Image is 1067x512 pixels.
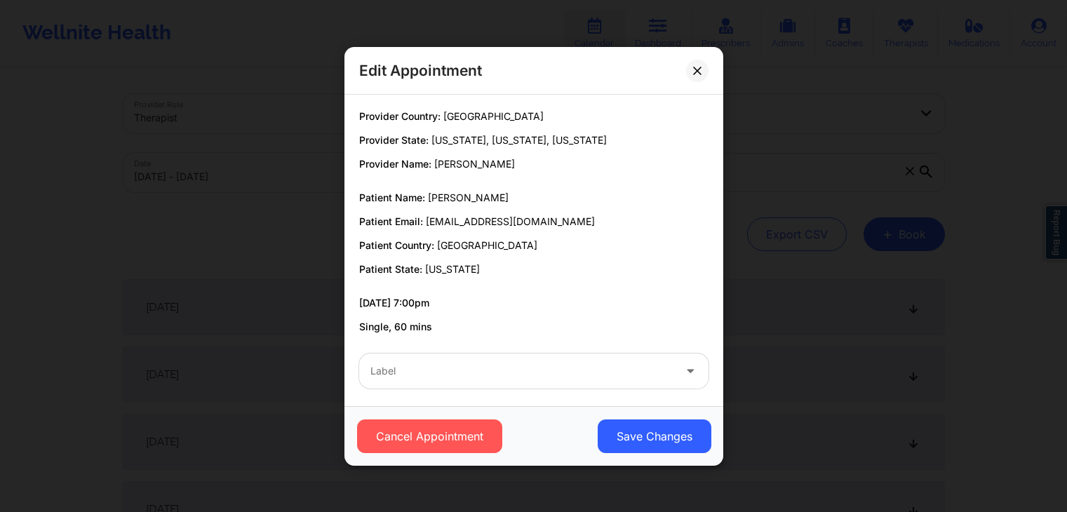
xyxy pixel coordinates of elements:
span: [US_STATE] [425,263,480,275]
p: Single, 60 mins [359,320,709,334]
p: Provider Country: [359,109,709,123]
p: Provider State: [359,133,709,147]
p: Patient Country: [359,238,709,252]
p: [DATE] 7:00pm [359,296,709,310]
p: Patient Name: [359,191,709,205]
span: [GEOGRAPHIC_DATA] [437,239,537,251]
span: [PERSON_NAME] [428,191,509,203]
button: Save Changes [597,419,711,453]
span: [US_STATE], [US_STATE], [US_STATE] [431,134,607,146]
p: Provider Name: [359,157,709,171]
p: Patient State: [359,262,709,276]
p: Patient Email: [359,215,709,229]
span: [GEOGRAPHIC_DATA] [443,110,544,122]
h2: Edit Appointment [359,61,482,80]
span: [EMAIL_ADDRESS][DOMAIN_NAME] [426,215,595,227]
button: Cancel Appointment [356,419,502,453]
span: [PERSON_NAME] [434,158,515,170]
